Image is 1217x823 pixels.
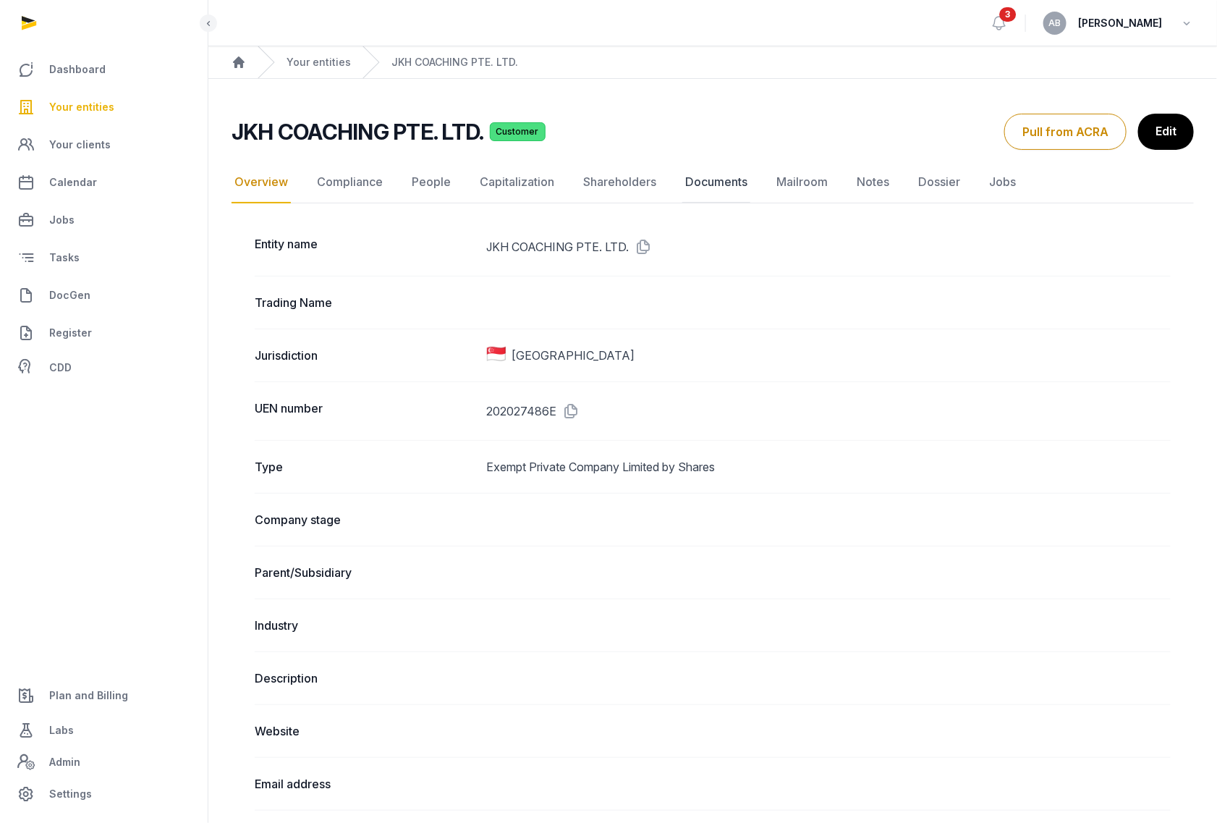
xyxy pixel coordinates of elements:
[409,161,454,203] a: People
[1043,12,1067,35] button: AB
[12,678,196,713] a: Plan and Billing
[49,136,111,153] span: Your clients
[287,55,351,69] a: Your entities
[12,127,196,162] a: Your clients
[255,722,475,740] dt: Website
[314,161,386,203] a: Compliance
[915,161,963,203] a: Dossier
[487,235,1171,258] dd: JKH COACHING PTE. LTD.
[12,165,196,200] a: Calendar
[487,458,1171,476] dd: Exempt Private Company Limited by Shares
[255,458,475,476] dt: Type
[255,347,475,364] dt: Jurisdiction
[487,400,1171,423] dd: 202027486E
[232,161,291,203] a: Overview
[12,52,196,87] a: Dashboard
[1000,7,1017,22] span: 3
[12,316,196,350] a: Register
[1138,114,1194,150] a: Edit
[580,161,659,203] a: Shareholders
[12,713,196,748] a: Labs
[255,400,475,423] dt: UEN number
[49,287,90,304] span: DocGen
[255,294,475,311] dt: Trading Name
[490,122,546,141] span: Customer
[49,359,72,376] span: CDD
[49,98,114,116] span: Your entities
[854,161,892,203] a: Notes
[1049,19,1061,28] span: AB
[255,617,475,634] dt: Industry
[391,55,518,69] a: JKH COACHING PTE. LTD.
[49,211,75,229] span: Jobs
[49,249,80,266] span: Tasks
[12,777,196,811] a: Settings
[12,353,196,382] a: CDD
[49,754,80,771] span: Admin
[986,161,1019,203] a: Jobs
[1078,14,1162,32] span: [PERSON_NAME]
[255,775,475,793] dt: Email address
[208,46,1217,79] nav: Breadcrumb
[255,511,475,528] dt: Company stage
[255,670,475,687] dt: Description
[255,235,475,258] dt: Entity name
[512,347,635,364] span: [GEOGRAPHIC_DATA]
[49,174,97,191] span: Calendar
[49,722,74,739] span: Labs
[12,90,196,124] a: Your entities
[12,278,196,313] a: DocGen
[232,119,484,145] h2: JKH COACHING PTE. LTD.
[12,748,196,777] a: Admin
[49,61,106,78] span: Dashboard
[255,564,475,581] dt: Parent/Subsidiary
[12,240,196,275] a: Tasks
[1004,114,1127,150] button: Pull from ACRA
[49,324,92,342] span: Register
[682,161,750,203] a: Documents
[49,687,128,704] span: Plan and Billing
[477,161,557,203] a: Capitalization
[49,785,92,803] span: Settings
[232,161,1194,203] nav: Tabs
[773,161,831,203] a: Mailroom
[12,203,196,237] a: Jobs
